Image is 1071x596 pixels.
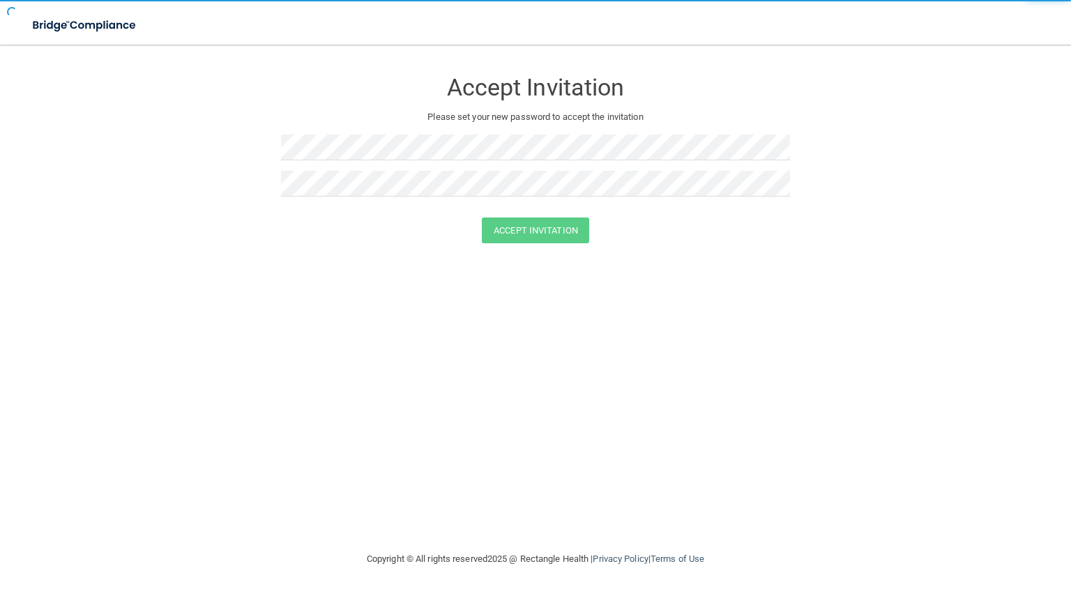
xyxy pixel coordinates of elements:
[482,217,589,243] button: Accept Invitation
[281,75,790,100] h3: Accept Invitation
[21,11,149,40] img: bridge_compliance_login_screen.278c3ca4.svg
[291,109,780,125] p: Please set your new password to accept the invitation
[651,553,704,564] a: Terms of Use
[593,553,648,564] a: Privacy Policy
[281,537,790,581] div: Copyright © All rights reserved 2025 @ Rectangle Health | |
